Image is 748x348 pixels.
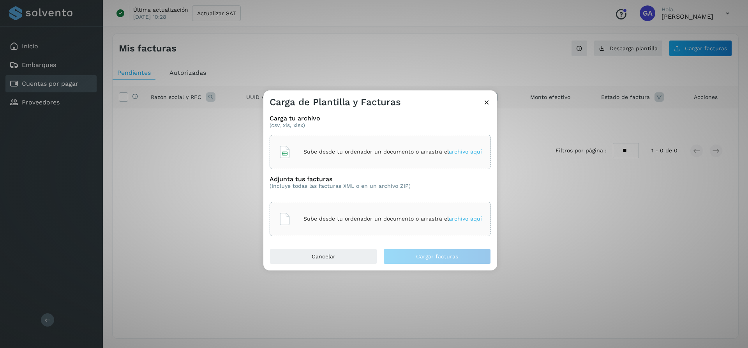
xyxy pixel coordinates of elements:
[449,148,482,155] span: archivo aquí
[312,254,335,259] span: Cancelar
[449,216,482,222] span: archivo aquí
[383,249,491,264] button: Cargar facturas
[270,249,377,264] button: Cancelar
[270,183,411,189] p: (Incluye todas las facturas XML o en un archivo ZIP)
[270,122,491,129] p: (csv, xls, xlsx)
[303,148,482,155] p: Sube desde tu ordenador un documento o arrastra el
[270,175,411,183] h3: Adjunta tus facturas
[303,216,482,222] p: Sube desde tu ordenador un documento o arrastra el
[416,254,458,259] span: Cargar facturas
[270,97,401,108] h3: Carga de Plantilla y Facturas
[270,115,491,122] h3: Carga tu archivo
